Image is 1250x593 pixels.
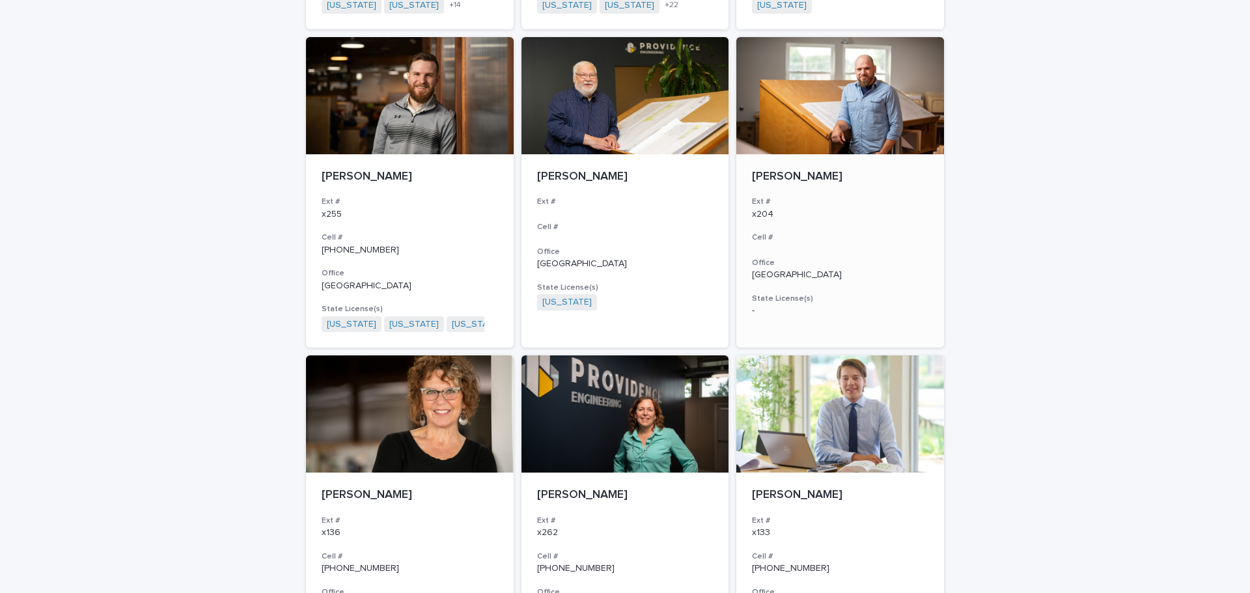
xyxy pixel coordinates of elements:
a: [US_STATE] [389,319,439,330]
p: [PERSON_NAME] [322,488,498,503]
a: [US_STATE] [327,319,376,330]
h3: Ext # [537,516,714,526]
p: [PERSON_NAME] [537,488,714,503]
p: [PERSON_NAME] [752,170,928,184]
h3: State License(s) [537,283,714,293]
p: [PERSON_NAME] [752,488,928,503]
a: [PHONE_NUMBER] [752,564,829,573]
h3: State License(s) [752,294,928,304]
p: [GEOGRAPHIC_DATA] [537,258,714,269]
a: [US_STATE] [542,297,592,308]
h3: Ext # [322,197,498,207]
a: [US_STATE] [452,319,501,330]
p: - [752,305,928,316]
h3: Office [537,247,714,257]
a: [PHONE_NUMBER] [322,245,399,255]
h3: Office [322,268,498,279]
a: [PERSON_NAME]Ext #x204Cell #Office[GEOGRAPHIC_DATA]State License(s)- [736,37,944,348]
h3: Cell # [752,551,928,562]
h3: Ext # [537,197,714,207]
h3: State License(s) [322,304,498,314]
p: [PERSON_NAME] [537,170,714,184]
h3: Ext # [322,516,498,526]
h3: Ext # [752,516,928,526]
a: [PERSON_NAME]Ext #Cell #Office[GEOGRAPHIC_DATA]State License(s)[US_STATE] [521,37,729,348]
a: x136 [322,528,340,537]
h3: Cell # [322,232,498,243]
a: [PHONE_NUMBER] [322,564,399,573]
h3: Office [752,258,928,268]
h3: Cell # [537,551,714,562]
h3: Cell # [537,222,714,232]
p: [PERSON_NAME] [322,170,498,184]
a: [PERSON_NAME]Ext #x255Cell #[PHONE_NUMBER]Office[GEOGRAPHIC_DATA]State License(s)[US_STATE] [US_S... [306,37,514,348]
a: [PHONE_NUMBER] [537,564,615,573]
p: [GEOGRAPHIC_DATA] [322,281,498,292]
a: x204 [752,210,773,219]
p: [GEOGRAPHIC_DATA] [752,269,928,281]
h3: Cell # [322,551,498,562]
h3: Cell # [752,232,928,243]
a: x262 [537,528,558,537]
a: x133 [752,528,770,537]
a: x255 [322,210,342,219]
h3: Ext # [752,197,928,207]
span: + 14 [449,1,461,9]
span: + 22 [665,1,678,9]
